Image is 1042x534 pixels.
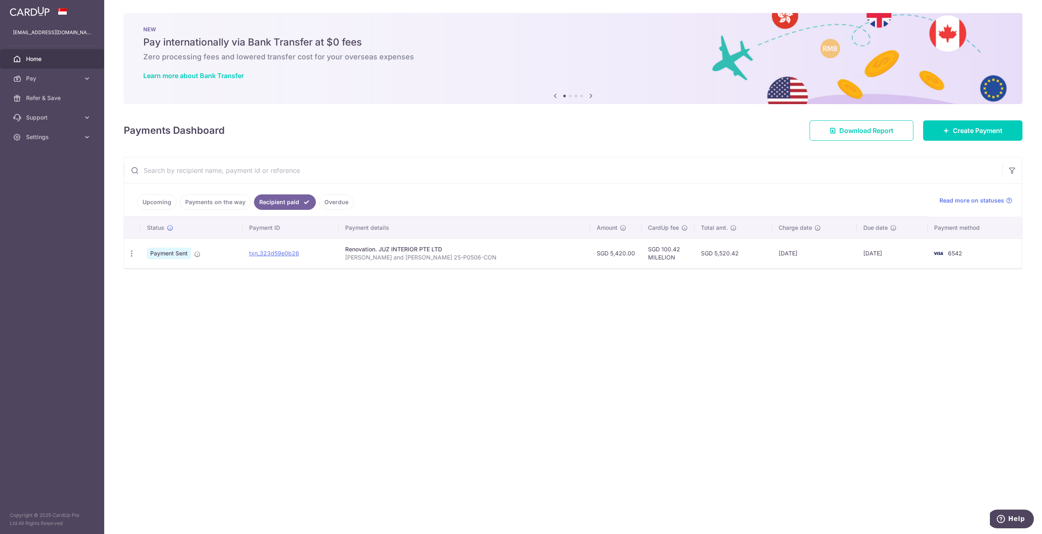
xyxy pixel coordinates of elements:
[857,238,928,268] td: [DATE]
[143,72,244,80] a: Learn more about Bank Transfer
[339,217,590,238] th: Payment details
[923,120,1022,141] a: Create Payment
[26,113,80,122] span: Support
[143,36,1003,49] h5: Pay internationally via Bank Transfer at $0 fees
[694,238,772,268] td: SGD 5,520.42
[143,52,1003,62] h6: Zero processing fees and lowered transfer cost for your overseas expenses
[147,224,164,232] span: Status
[939,196,1012,205] a: Read more on statuses
[779,224,812,232] span: Charge date
[928,217,1022,238] th: Payment method
[939,196,1004,205] span: Read more on statuses
[26,94,80,102] span: Refer & Save
[701,224,728,232] span: Total amt.
[590,238,641,268] td: SGD 5,420.00
[345,253,583,262] p: [PERSON_NAME] and [PERSON_NAME] 25-P0506-CON
[137,194,177,210] a: Upcoming
[26,74,80,83] span: Pay
[143,26,1003,33] p: NEW
[124,157,1003,183] input: Search by recipient name, payment id or reference
[953,126,1003,135] span: Create Payment
[26,133,80,141] span: Settings
[319,194,354,210] a: Overdue
[249,250,299,257] a: txn_323d59e0b26
[948,250,962,257] span: 6542
[345,245,583,253] div: Renovation. JUZ INTERIOR PTE LTD
[10,7,50,16] img: CardUp
[13,28,91,37] p: [EMAIL_ADDRESS][DOMAIN_NAME]
[810,120,913,141] a: Download Report
[26,55,80,63] span: Home
[180,194,251,210] a: Payments on the way
[648,224,679,232] span: CardUp fee
[243,217,339,238] th: Payment ID
[124,13,1022,104] img: Bank transfer banner
[597,224,617,232] span: Amount
[839,126,893,135] span: Download Report
[641,238,694,268] td: SGD 100.42 MILELION
[254,194,316,210] a: Recipient paid
[863,224,888,232] span: Due date
[990,510,1034,530] iframe: Opens a widget where you can find more information
[772,238,857,268] td: [DATE]
[930,248,946,258] img: Bank Card
[147,248,191,259] span: Payment Sent
[124,123,225,138] h4: Payments Dashboard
